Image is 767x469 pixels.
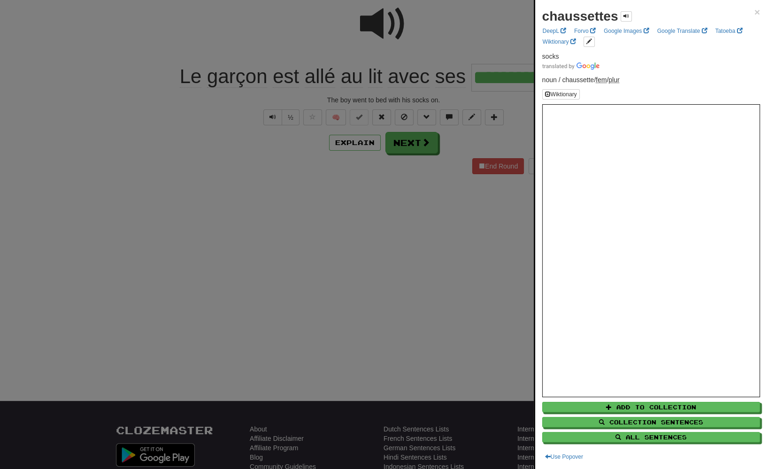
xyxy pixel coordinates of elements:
span: / [596,76,608,84]
button: edit links [583,37,595,47]
a: Tatoeba [712,26,745,36]
abbr: Number: Plural number [608,76,619,84]
abbr: Gender: Feminine gender [596,76,606,84]
p: noun / chaussette / [542,75,760,85]
button: Close [754,7,760,17]
strong: chaussettes [542,9,618,23]
a: Wiktionary [540,37,579,47]
button: Use Popover [542,452,586,462]
a: Google Images [601,26,652,36]
span: socks [542,53,559,60]
button: Add to Collection [542,402,760,412]
a: DeepL [540,26,569,36]
span: × [754,7,760,17]
button: Wiktionary [542,89,580,100]
a: Forvo [571,26,598,36]
img: Color short [542,62,599,70]
a: Google Translate [654,26,710,36]
button: Collection Sentences [542,417,760,427]
button: All Sentences [542,432,760,442]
